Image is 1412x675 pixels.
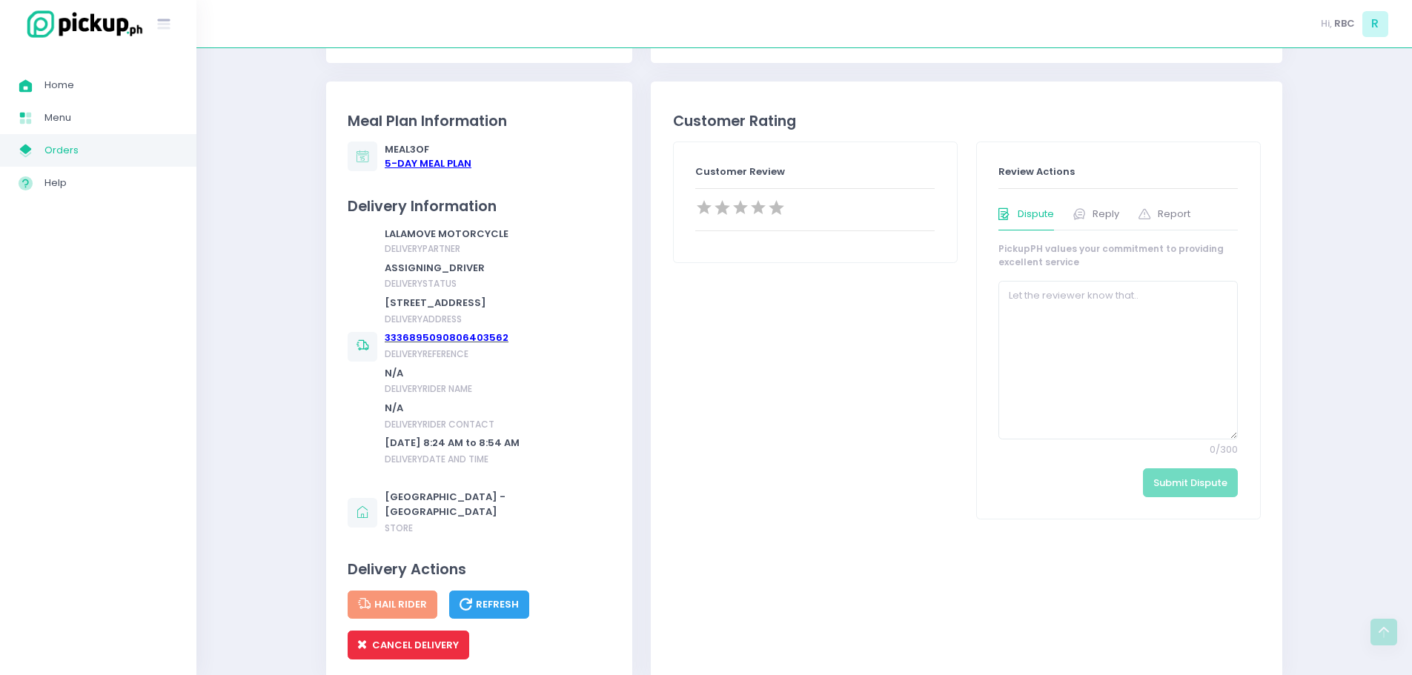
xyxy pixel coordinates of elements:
[358,638,459,652] span: CANCEL DELIVERY
[1143,468,1238,496] button: Submit Dispute
[385,277,457,290] span: delivery status
[385,401,520,416] div: N/A
[385,522,413,534] span: store
[673,110,1261,132] div: Customer Rating
[998,442,1239,457] span: 0 / 300
[1018,207,1054,222] span: Dispute
[385,156,471,171] div: 5 -Day Meal Plan
[44,108,178,127] span: Menu
[44,76,178,95] span: Home
[385,330,508,345] a: 3336895090806403562
[1321,16,1332,31] span: Hi,
[44,141,178,160] span: Orders
[385,227,520,256] div: LALAMOVE MOTORCYCLE
[460,597,519,611] span: Refresh
[1158,207,1190,222] span: Report
[385,436,520,450] div: [DATE] 8:24 AM to 8:54 AM
[385,366,520,381] div: N/A
[385,490,606,519] div: [GEOGRAPHIC_DATA] - [GEOGRAPHIC_DATA]
[385,453,488,465] span: Delivery date and time
[385,242,460,255] span: delivery partner
[348,559,611,580] div: Delivery Actions
[998,242,1239,269] div: PickupPH values your commitment to providing excellent service
[385,313,462,325] span: delivery address
[348,110,611,132] div: Meal Plan Information
[1362,11,1388,37] span: R
[385,261,520,276] div: ASSIGNING_DRIVER
[1093,207,1119,222] span: Reply
[385,296,520,310] div: [STREET_ADDRESS]
[695,164,785,179] span: Customer Review
[19,8,145,40] img: logo
[385,348,468,360] span: delivery reference
[348,196,611,217] div: Delivery Information
[1334,16,1355,31] span: RBC
[385,418,494,430] span: delivery rider contact
[385,142,471,171] div: Meal 3 of
[998,164,1075,179] span: Review Actions
[385,382,472,395] span: delivery rider name
[44,173,178,193] span: Help
[358,597,427,611] span: Hail Rider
